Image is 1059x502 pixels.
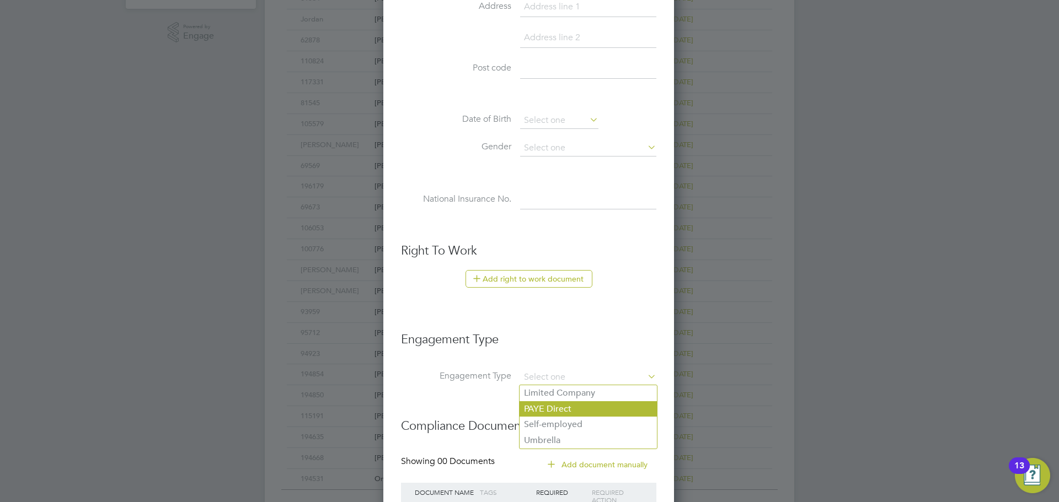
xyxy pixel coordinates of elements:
li: Limited Company [520,385,657,401]
h3: Right To Work [401,243,656,259]
button: Open Resource Center, 13 new notifications [1015,458,1050,493]
label: Gender [401,141,511,153]
div: 13 [1014,466,1024,480]
div: Required [533,483,590,501]
label: National Insurance No. [401,193,511,205]
button: Add document manually [540,456,656,473]
input: Select one [520,370,656,385]
label: Post code [401,62,511,74]
h3: Engagement Type [401,321,656,348]
label: Date of Birth [401,114,511,125]
div: Showing [401,456,497,467]
button: Add right to work document [466,270,592,288]
li: PAYE Direct [520,401,657,417]
div: Document Name [412,483,477,501]
span: 00 Documents [437,456,495,467]
label: Address [401,1,511,12]
input: Select one [520,112,598,129]
label: Engagement Type [401,370,511,382]
input: Address line 2 [520,28,656,48]
h3: Compliance Documents [401,407,656,434]
div: Tags [477,483,533,501]
li: Self-employed [520,417,657,433]
input: Select one [520,140,656,156]
li: Umbrella [520,433,657,449]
